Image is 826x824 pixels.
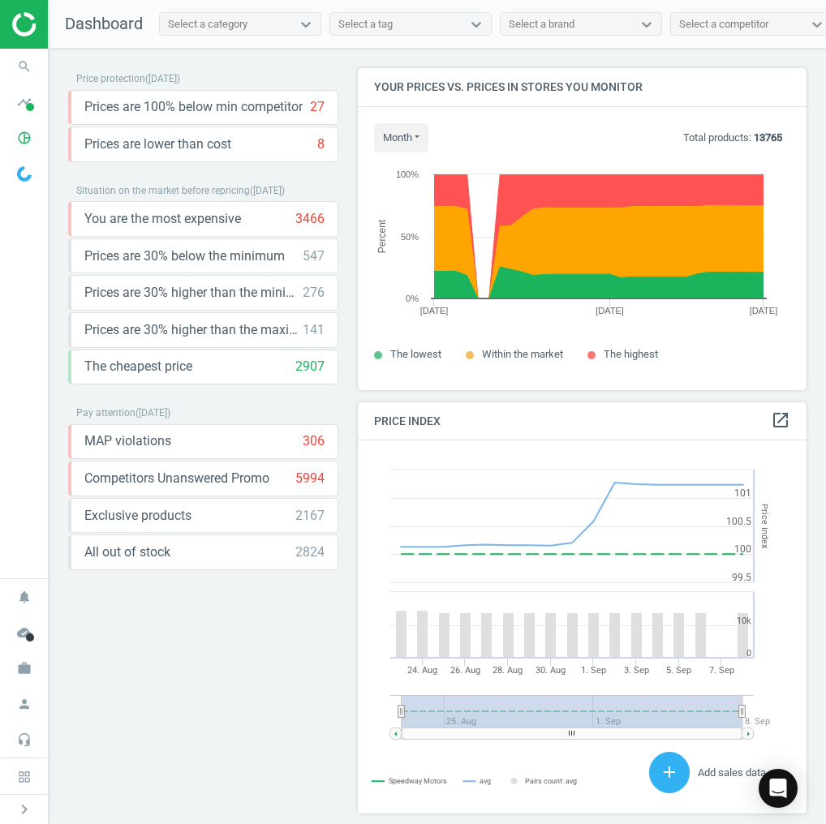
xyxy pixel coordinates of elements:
[759,769,798,808] div: Open Intercom Messenger
[168,17,247,32] div: Select a category
[734,543,751,555] text: 100
[76,185,250,196] span: Situation on the market before repricing
[750,306,778,315] tspan: [DATE]
[338,17,393,32] div: Select a tag
[396,170,419,179] text: 100%
[732,572,751,583] text: 99.5
[9,582,40,612] i: notifications
[295,543,325,561] div: 2824
[295,358,325,376] div: 2907
[596,306,624,315] tspan: [DATE]
[726,516,751,527] text: 100.5
[376,219,388,253] tspan: Percent
[9,689,40,719] i: person
[406,294,419,303] text: 0%
[84,358,192,376] span: The cheapest price
[295,210,325,228] div: 3466
[136,407,170,418] span: ( [DATE] )
[737,616,751,626] text: 10k
[420,306,449,315] tspan: [DATE]
[358,402,807,440] h4: Price Index
[9,724,40,755] i: headset_mic
[754,131,782,144] b: 13765
[581,665,606,676] tspan: 1. Sep
[624,665,649,676] tspan: 3. Sep
[84,470,269,487] span: Competitors Unanswered Promo
[84,432,171,450] span: MAP violations
[389,777,447,785] tspan: Speedway Motors
[746,648,751,659] text: 0
[482,348,563,360] span: Within the market
[15,800,34,819] i: chevron_right
[9,617,40,648] i: cloud_done
[317,135,325,153] div: 8
[84,98,303,116] span: Prices are 100% below min competitor
[9,87,40,118] i: timeline
[407,665,437,676] tspan: 24. Aug
[493,665,523,676] tspan: 28. Aug
[666,665,691,676] tspan: 5. Sep
[84,284,303,302] span: Prices are 30% higher than the minimum
[76,73,145,84] span: Price protection
[649,752,690,793] button: add
[84,135,231,153] span: Prices are lower than cost
[295,470,325,487] div: 5994
[84,247,285,265] span: Prices are 30% below the minimum
[12,12,127,36] img: ajHJNr6hYgQAAAAASUVORK5CYII=
[310,98,325,116] div: 27
[303,284,325,302] div: 276
[17,166,32,182] img: wGWNvw8QSZomAAAAABJRU5ErkJggg==
[295,507,325,525] div: 2167
[390,348,441,360] span: The lowest
[374,123,428,152] button: month
[358,68,807,106] h4: Your prices vs. prices in stores you monitor
[480,777,491,785] tspan: avg
[709,665,734,676] tspan: 7. Sep
[65,14,143,33] span: Dashboard
[84,543,170,561] span: All out of stock
[303,247,325,265] div: 547
[4,799,45,820] button: chevron_right
[683,131,782,145] p: Total products:
[450,665,480,676] tspan: 26. Aug
[679,17,768,32] div: Select a competitor
[303,321,325,339] div: 141
[660,762,679,782] i: add
[698,766,766,779] span: Add sales data
[9,653,40,684] i: work
[303,432,325,450] div: 306
[771,410,790,431] a: open_in_new
[745,716,770,727] tspan: 8. Sep
[76,407,136,418] span: Pay attention
[734,487,751,499] text: 101
[84,210,241,228] span: You are the most expensive
[525,777,577,785] tspan: Pairs count: avg
[509,17,574,32] div: Select a brand
[84,321,303,339] span: Prices are 30% higher than the maximal
[771,410,790,430] i: open_in_new
[401,232,419,242] text: 50%
[250,185,285,196] span: ( [DATE] )
[9,122,40,153] i: pie_chart_outlined
[536,665,566,676] tspan: 30. Aug
[9,51,40,82] i: search
[604,348,658,360] span: The highest
[759,504,770,548] tspan: Price Index
[84,507,191,525] span: Exclusive products
[145,73,180,84] span: ( [DATE] )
